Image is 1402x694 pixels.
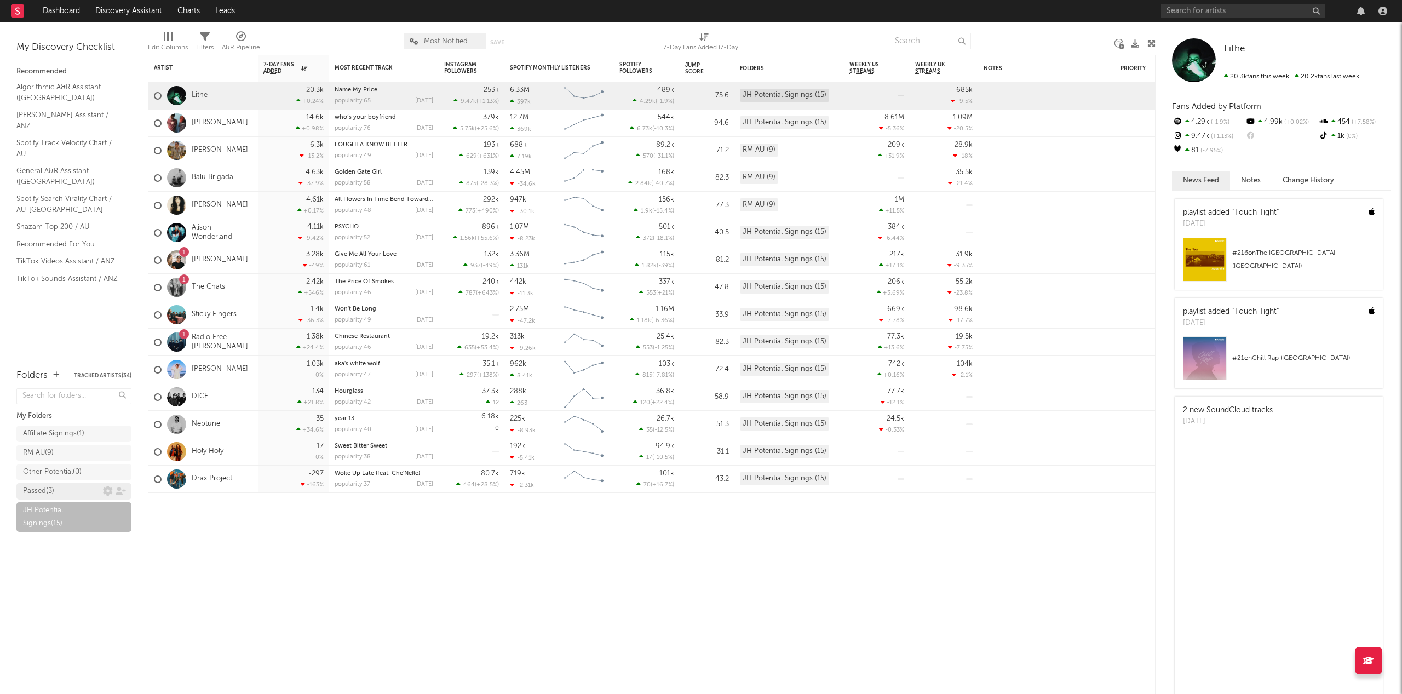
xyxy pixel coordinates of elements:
div: 206k [888,278,904,285]
a: Alison Wonderland [192,223,252,242]
div: ( ) [635,262,674,269]
div: playlist added [1183,207,1279,219]
div: ( ) [458,289,499,296]
input: Search for artists [1161,4,1325,18]
div: who’s your boyfriend [335,114,433,121]
span: -7.95 % [1199,148,1223,154]
div: +11.5 % [879,207,904,214]
div: ( ) [633,97,674,105]
a: Other Potential(0) [16,464,131,480]
div: Golden Gate Girl [335,169,433,175]
a: Radio Free [PERSON_NAME] [192,333,252,352]
button: Notes [1230,171,1272,190]
div: ( ) [636,152,674,159]
div: 4.99k [1245,115,1318,129]
span: +21 % [658,290,673,296]
span: 6.73k [637,126,652,132]
div: 193k [484,141,499,148]
div: -30.1k [510,208,535,215]
span: 20.2k fans last week [1224,73,1359,80]
a: Spotify Search Virality Chart / AU-[GEOGRAPHIC_DATA] [16,193,120,215]
span: -1.9 % [1209,119,1229,125]
div: ( ) [628,180,674,187]
div: JH Potential Signings (15) [740,116,829,129]
div: A&R Pipeline [222,27,260,59]
div: -37.9 % [298,180,324,187]
svg: Chart title [559,164,608,192]
svg: Chart title [559,137,608,164]
div: +0.98 % [296,125,324,132]
div: [DATE] [415,262,433,268]
div: 75.6 [685,89,729,102]
div: Passed ( 3 ) [23,485,54,498]
div: 35.5k [956,169,973,176]
a: [PERSON_NAME] [192,255,248,265]
span: -39 % [658,263,673,269]
div: 7.19k [510,153,532,160]
div: 4.63k [306,169,324,176]
div: +3.69 % [877,289,904,296]
div: 81.2 [685,254,729,267]
a: #21onChill Rap ([GEOGRAPHIC_DATA]) [1175,336,1383,388]
a: Name My Price [335,87,377,93]
div: popularity: 49 [335,153,371,159]
div: Edit Columns [148,27,188,59]
div: JH Potential Signings (15) [740,226,829,239]
div: RM AU (9) [740,198,778,211]
span: 4.29k [640,99,656,105]
div: [DATE] [1183,219,1279,230]
span: +55.6 % [476,236,497,242]
div: popularity: 49 [335,317,371,323]
a: who’s your boyfriend [335,114,396,121]
div: popularity: 52 [335,235,370,241]
span: Weekly US Streams [849,61,888,74]
a: Neptune [192,420,220,429]
input: Search... [889,33,971,49]
a: [PERSON_NAME] [192,118,248,128]
div: popularity: 48 [335,208,371,214]
div: A&R Pipeline [222,41,260,54]
span: +490 % [477,208,497,214]
div: 98.6k [954,306,973,313]
div: 544k [658,114,674,121]
span: +25.6 % [476,126,497,132]
span: Weekly UK Streams [915,61,956,74]
div: 1.4k [311,306,324,313]
div: ( ) [453,234,499,242]
div: +546 % [298,289,324,296]
div: [DATE] [415,153,433,159]
div: Filters [196,41,214,54]
div: 168k [658,169,674,176]
a: PSYCHO [335,224,359,230]
span: -49 % [482,263,497,269]
div: 379k [483,114,499,121]
a: Sticky Fingers [192,310,237,319]
span: 7-Day Fans Added [263,61,298,74]
div: -9.42 % [298,234,324,242]
div: 3.28k [306,251,324,258]
span: 787 [466,290,476,296]
div: 156k [659,196,674,203]
div: ( ) [630,317,674,324]
span: +1.13 % [1209,134,1233,140]
div: 1.16M [656,306,674,313]
div: 12.7M [510,114,528,121]
div: JH Potential Signings (15) [740,253,829,266]
div: -11.3k [510,290,533,297]
div: 40.5 [685,226,729,239]
a: The Price Of Smokes [335,279,394,285]
div: 7-Day Fans Added (7-Day Fans Added) [663,27,745,59]
span: +0.02 % [1283,119,1309,125]
div: 89.2k [656,141,674,148]
div: 132k [484,251,499,258]
div: 1.09M [953,114,973,121]
a: Recommended For You [16,238,120,250]
a: General A&R Assistant ([GEOGRAPHIC_DATA]) [16,165,120,187]
div: -6.44 % [878,234,904,242]
span: 9.47k [461,99,476,105]
a: RM AU(9) [16,445,131,461]
div: # 21 on Chill Rap ([GEOGRAPHIC_DATA]) [1232,352,1375,365]
button: Tracked Artists(34) [74,373,131,378]
div: # 216 on The [GEOGRAPHIC_DATA] ([GEOGRAPHIC_DATA]) [1232,246,1375,273]
a: Affiliate Signings(1) [16,426,131,442]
